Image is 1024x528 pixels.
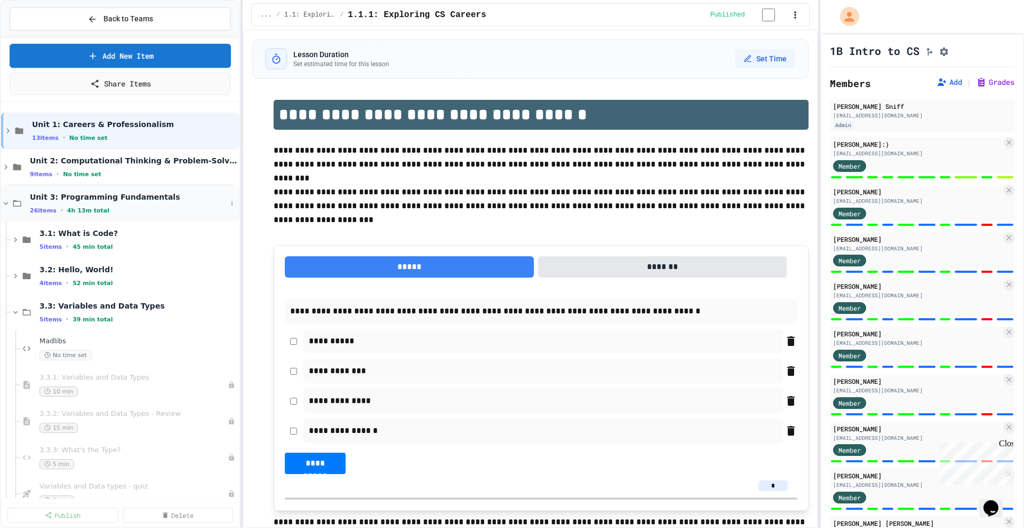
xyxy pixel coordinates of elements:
span: 3.3.1: Variables and Data Types [39,373,228,382]
span: 4h 13m total [67,207,109,214]
h2: Members [830,76,871,91]
div: [PERSON_NAME]:) [833,139,1002,149]
div: [PERSON_NAME] [833,281,1002,291]
span: 13 items [32,135,59,141]
div: [EMAIL_ADDRESS][DOMAIN_NAME] [833,149,1002,157]
span: No time set [63,171,101,178]
span: Unit 3: Programming Fundamentals [30,192,227,202]
span: 52 min total [73,280,113,287]
span: • [61,206,63,215]
p: Set estimated time for this lesson [293,60,389,68]
span: 3.3: Variables and Data Types [39,301,237,311]
span: 5 min [39,459,74,469]
div: Unpublished [228,490,235,498]
span: No time set [69,135,108,141]
span: Member [838,398,861,408]
button: More options [227,198,237,209]
div: [PERSON_NAME] [833,424,1002,434]
span: / [276,11,280,19]
span: 10 min [39,387,78,397]
div: [EMAIL_ADDRESS][DOMAIN_NAME] [833,481,1002,489]
span: 39 min total [73,316,113,323]
div: Unpublished [228,454,235,461]
span: ... [260,11,272,19]
div: [PERSON_NAME] Sniff [833,101,1011,111]
h1: 1B Intro to CS [830,43,919,58]
a: Share Items [10,72,231,95]
span: Member [838,209,861,218]
div: Unpublished [228,417,235,425]
span: 9 items [30,171,52,178]
div: [PERSON_NAME] [833,376,1002,386]
div: [EMAIL_ADDRESS][DOMAIN_NAME] [833,387,1002,395]
div: Unpublished [228,381,235,389]
span: Unit 2: Computational Thinking & Problem-Solving [30,156,237,166]
div: [EMAIL_ADDRESS][DOMAIN_NAME] [833,434,1002,442]
span: 15 min [39,423,78,433]
input: publish toggle [749,9,788,21]
span: Member [838,256,861,265]
div: [PERSON_NAME] [833,471,1002,480]
span: 3.3.2: Variables and Data Types - Review [39,409,228,419]
div: [EMAIL_ADDRESS][DOMAIN_NAME] [833,291,1002,300]
button: Click to see fork details [924,44,934,57]
button: Set Time [735,49,795,68]
div: My Account [829,4,862,29]
iframe: chat widget [979,485,1013,517]
span: Member [838,493,861,502]
div: [EMAIL_ADDRESS][DOMAIN_NAME] [833,339,1002,347]
div: [EMAIL_ADDRESS][DOMAIN_NAME] [833,197,1002,205]
span: / [340,11,343,19]
span: • [66,315,68,324]
div: Admin [833,121,853,130]
div: Chat with us now!Close [4,4,74,68]
a: Add New Item [10,44,231,68]
span: • [66,242,68,251]
span: 3.3.3: What's the Type? [39,446,228,455]
h3: Lesson Duration [293,49,389,60]
div: [PERSON_NAME] [833,234,1002,244]
span: 3.1: What is Code? [39,228,237,238]
button: Grades [976,77,1014,88]
span: • [57,170,59,178]
button: Assignment Settings [939,44,949,57]
div: [PERSON_NAME] [PERSON_NAME] [833,518,1002,528]
span: 45 min total [73,243,113,250]
span: Unit 1: Careers & Professionalism [32,120,237,129]
span: | [966,76,972,89]
span: Variables and Data types - quiz [39,482,228,491]
button: Back to Teams [10,7,231,30]
span: 1.1: Exploring CS Careers [284,11,335,19]
span: Member [838,161,861,171]
div: [EMAIL_ADDRESS][DOMAIN_NAME] [833,245,1002,253]
span: Member [838,445,861,455]
button: Add [937,77,962,88]
span: 4 items [39,280,62,287]
span: 26 items [30,207,57,214]
a: Publish [7,508,118,523]
span: 1.1.1: Exploring CS Careers [348,9,486,21]
span: Member [838,351,861,360]
iframe: chat widget [935,439,1013,484]
span: 5 items [39,243,62,250]
div: [EMAIL_ADDRESS][DOMAIN_NAME] [833,112,1011,120]
span: Madlibs [39,337,237,346]
span: • [66,279,68,287]
div: [PERSON_NAME] [833,187,1002,196]
span: 9 min [39,495,74,506]
div: Content is published and visible to students [710,8,788,21]
div: [PERSON_NAME] [833,329,1002,338]
span: Member [838,303,861,313]
span: 3.2: Hello, World! [39,265,237,274]
span: Back to Teams [103,13,153,25]
span: No time set [39,350,92,360]
span: • [63,133,65,142]
a: Delete [123,508,234,523]
span: Published [710,11,745,19]
span: 5 items [39,316,62,323]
